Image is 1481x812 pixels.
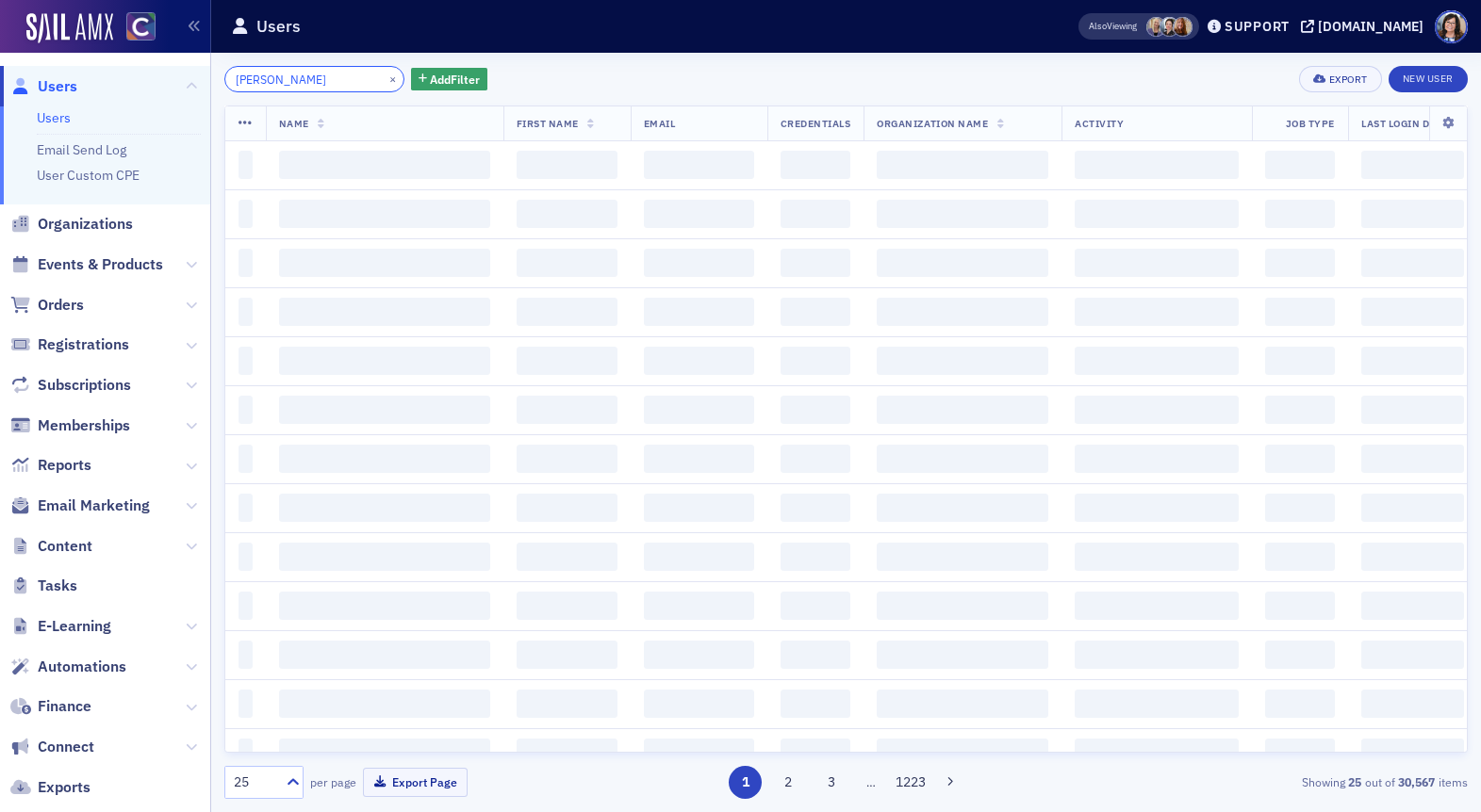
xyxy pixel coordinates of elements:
[517,347,617,375] span: ‌
[1075,641,1239,669] span: ‌
[1361,739,1464,767] span: ‌
[781,641,851,669] span: ‌
[37,109,71,126] a: Users
[239,592,253,620] span: ‌
[239,396,253,424] span: ‌
[38,415,130,436] span: Memberships
[10,777,91,798] a: Exports
[1075,396,1239,424] span: ‌
[1265,347,1335,375] span: ‌
[517,592,617,620] span: ‌
[239,739,253,767] span: ‌
[385,70,402,87] button: ×
[10,295,84,316] a: Orders
[517,200,617,228] span: ‌
[279,396,490,424] span: ‌
[1075,739,1239,767] span: ‌
[781,543,851,571] span: ‌
[37,167,140,184] a: User Custom CPE
[310,773,356,790] label: per page
[239,200,253,228] span: ‌
[10,536,92,557] a: Content
[644,249,754,277] span: ‌
[38,616,111,637] span: E-Learning
[234,772,275,792] div: 25
[644,200,754,228] span: ‌
[1075,117,1124,130] span: Activity
[877,445,1048,473] span: ‌
[517,445,617,473] span: ‌
[239,249,253,277] span: ‌
[38,737,94,757] span: Connect
[781,200,851,228] span: ‌
[877,117,988,130] span: Organization Name
[37,141,126,158] a: Email Send Log
[1361,347,1464,375] span: ‌
[1299,66,1381,92] button: Export
[1361,117,1448,130] span: Last Login Date
[1395,773,1439,790] strong: 30,567
[1361,445,1464,473] span: ‌
[1361,200,1464,228] span: ‌
[1301,20,1430,33] button: [DOMAIN_NAME]
[781,592,851,620] span: ‌
[239,151,253,179] span: ‌
[279,298,490,326] span: ‌
[781,117,851,130] span: Credentials
[517,249,617,277] span: ‌
[38,495,150,516] span: Email Marketing
[1265,249,1335,277] span: ‌
[1075,200,1239,228] span: ‌
[1075,543,1239,571] span: ‌
[279,543,490,571] span: ‌
[10,254,163,275] a: Events & Products
[38,214,133,235] span: Organizations
[1089,20,1107,32] div: Also
[1173,17,1193,37] span: Sheila Duggan
[644,592,754,620] span: ‌
[644,739,754,767] span: ‌
[644,117,676,130] span: Email
[644,298,754,326] span: ‌
[1265,690,1335,718] span: ‌
[1075,249,1239,277] span: ‌
[1265,494,1335,522] span: ‌
[1265,592,1335,620] span: ‌
[1361,494,1464,522] span: ‌
[644,690,754,718] span: ‌
[517,298,617,326] span: ‌
[279,117,309,130] span: Name
[1089,20,1137,33] span: Viewing
[781,347,851,375] span: ‌
[10,696,91,717] a: Finance
[38,295,84,316] span: Orders
[239,347,253,375] span: ‌
[1361,543,1464,571] span: ‌
[1075,347,1239,375] span: ‌
[10,214,133,235] a: Organizations
[1361,396,1464,424] span: ‌
[1160,17,1179,37] span: Pamela Galey-Coleman
[781,739,851,767] span: ‌
[517,396,617,424] span: ‌
[877,200,1048,228] span: ‌
[38,696,91,717] span: Finance
[279,249,490,277] span: ‌
[644,151,754,179] span: ‌
[1265,543,1335,571] span: ‌
[644,445,754,473] span: ‌
[279,641,490,669] span: ‌
[517,543,617,571] span: ‌
[126,12,156,41] img: SailAMX
[239,298,253,326] span: ‌
[279,445,490,473] span: ‌
[1329,74,1368,85] div: Export
[279,494,490,522] span: ‌
[1146,17,1166,37] span: Alicia Gelinas
[113,12,156,44] a: View Homepage
[1225,18,1290,35] div: Support
[1075,298,1239,326] span: ‌
[38,536,92,557] span: Content
[858,773,884,790] span: …
[26,13,113,43] img: SailAMX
